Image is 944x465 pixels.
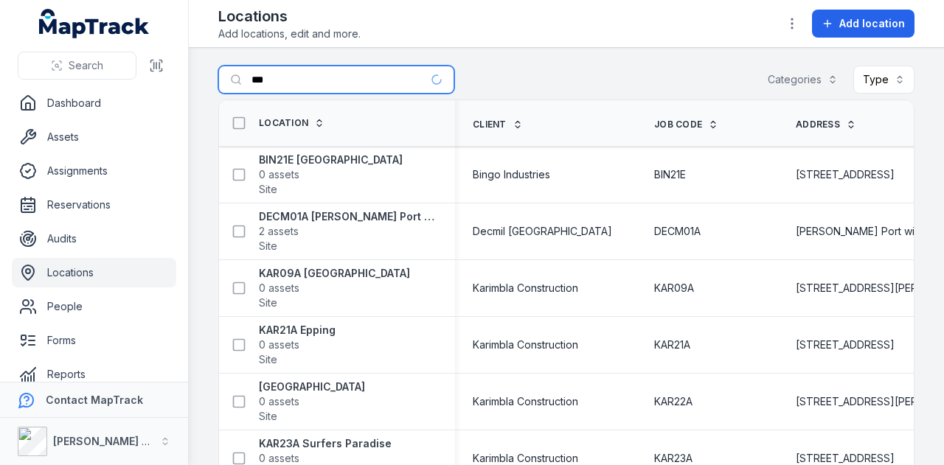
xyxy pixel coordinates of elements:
span: Job Code [654,119,702,130]
span: [STREET_ADDRESS] [796,338,895,352]
strong: DECM01A [PERSON_NAME] Port with Pilbara Ports [259,209,437,224]
span: KAR09A [654,281,694,296]
span: Bingo Industries [473,167,550,182]
a: KAR21A Epping0 assetsSite [259,323,336,367]
a: Address [796,119,856,130]
span: Decmil [GEOGRAPHIC_DATA] [473,224,612,239]
span: Address [796,119,840,130]
a: Reports [12,360,176,389]
strong: KAR21A Epping [259,323,336,338]
span: Site [259,182,277,197]
span: Add location [839,16,905,31]
a: Forms [12,326,176,355]
strong: KAR23A Surfers Paradise [259,436,392,451]
a: Client [473,119,523,130]
span: Site [259,352,277,367]
a: MapTrack [39,9,150,38]
span: Site [259,239,277,254]
span: 0 assets [259,281,299,296]
span: BIN21E [654,167,686,182]
strong: KAR09A [GEOGRAPHIC_DATA] [259,266,410,281]
button: Type [853,66,914,94]
span: Client [473,119,507,130]
strong: [PERSON_NAME] Group [53,435,174,447]
button: Categories [758,66,847,94]
button: Search [18,52,136,80]
a: Assignments [12,156,176,186]
span: 2 assets [259,224,299,239]
span: Add locations, edit and more. [218,27,361,41]
a: BIN21E [GEOGRAPHIC_DATA]0 assetsSite [259,153,403,197]
a: Job Code [654,119,718,130]
button: Add location [812,10,914,38]
a: Locations [12,258,176,287]
span: KAR21A [654,338,690,352]
span: Karimbla Construction [473,394,578,409]
span: 0 assets [259,394,299,409]
span: 0 assets [259,167,299,182]
a: Audits [12,224,176,254]
a: KAR09A [GEOGRAPHIC_DATA]0 assetsSite [259,266,410,310]
a: [GEOGRAPHIC_DATA]0 assetsSite [259,380,365,424]
strong: BIN21E [GEOGRAPHIC_DATA] [259,153,403,167]
a: DECM01A [PERSON_NAME] Port with Pilbara Ports2 assetsSite [259,209,437,254]
a: People [12,292,176,321]
span: Location [259,117,308,129]
span: KAR22A [654,394,693,409]
span: Karimbla Construction [473,281,578,296]
h2: Locations [218,6,361,27]
strong: Contact MapTrack [46,394,143,406]
span: 0 assets [259,338,299,352]
strong: [GEOGRAPHIC_DATA] [259,380,365,394]
a: Reservations [12,190,176,220]
a: Dashboard [12,88,176,118]
span: Site [259,409,277,424]
span: DECM01A [654,224,701,239]
span: [STREET_ADDRESS] [796,167,895,182]
span: Search [69,58,103,73]
a: Assets [12,122,176,152]
span: Site [259,296,277,310]
span: Karimbla Construction [473,338,578,352]
a: Location [259,117,324,129]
